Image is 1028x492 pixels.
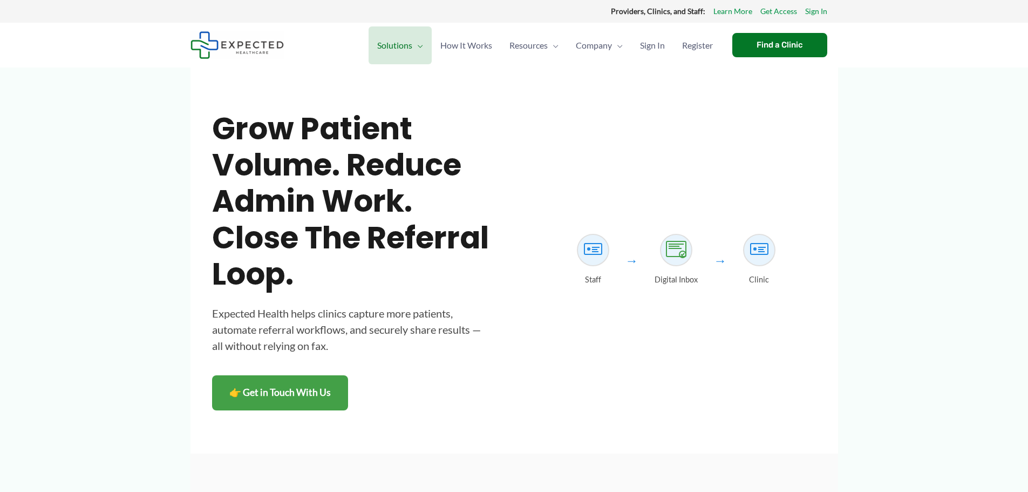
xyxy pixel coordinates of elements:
[612,26,623,64] span: Menu Toggle
[369,26,721,64] nav: Primary Site Navigation
[611,6,705,16] strong: Providers, Clinics, and Staff:
[760,4,797,18] a: Get Access
[377,26,412,64] span: Solutions
[714,248,727,273] div: →
[567,26,631,64] a: CompanyMenu Toggle
[369,26,432,64] a: SolutionsMenu Toggle
[501,26,567,64] a: ResourcesMenu Toggle
[440,26,492,64] span: How It Works
[212,305,493,354] p: Expected Health helps clinics capture more patients, automate referral workflows, and securely sh...
[576,26,612,64] span: Company
[805,4,827,18] a: Sign In
[548,26,559,64] span: Menu Toggle
[509,26,548,64] span: Resources
[625,248,638,273] div: →
[749,273,769,287] div: Clinic
[655,273,698,287] div: Digital Inbox
[412,26,423,64] span: Menu Toggle
[631,26,673,64] a: Sign In
[713,4,752,18] a: Learn More
[212,111,493,292] h1: Grow patient volume. Reduce admin work. Close the referral loop.
[432,26,501,64] a: How It Works
[212,375,348,410] a: 👉 Get in Touch With Us
[190,31,284,59] img: Expected Healthcare Logo - side, dark font, small
[673,26,721,64] a: Register
[585,273,601,287] div: Staff
[732,33,827,57] a: Find a Clinic
[640,26,665,64] span: Sign In
[682,26,713,64] span: Register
